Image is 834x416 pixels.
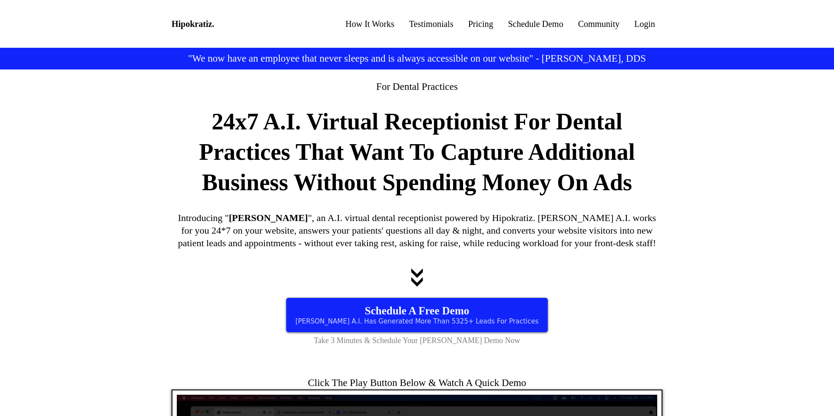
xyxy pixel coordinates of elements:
h2: Introducing " ", an A.I. virtual dental receptionist powered by Hipokratiz. [PERSON_NAME] A.I. wo... [172,212,662,249]
h2: Click The Play Button Below & Watch A Quick Demo [172,376,662,390]
a: Login [627,17,662,31]
a: Community [571,17,627,31]
h2: For Dental Practices [172,80,662,93]
a: Pricing [461,17,501,31]
a: Schedule Demo [500,17,570,31]
h2: Take 3 Minutes & Schedule Your [PERSON_NAME] Demo Now [172,336,662,346]
strong: 24x7 A.I. Virtual Receptionist For Dental Practices That Want To Capture Additional Business With... [199,109,635,195]
p: "We now have an employee that never sleeps and is always accessible on our website" - [PERSON_NAM... [172,52,662,65]
span: [PERSON_NAME] A.I. Has Generated More Than 5325+ Leads For Practices [295,317,539,325]
a: Testimonials [402,17,461,31]
span: Schedule A Free Demo [365,305,469,317]
strong: Hipokratiz. [172,19,214,29]
strong: [PERSON_NAME] [229,212,308,223]
a: Schedule A Free Demo Irine A.I. Has Generated More Than 5325+ Leads For Practices [286,298,548,332]
a: How It Works [338,17,401,31]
